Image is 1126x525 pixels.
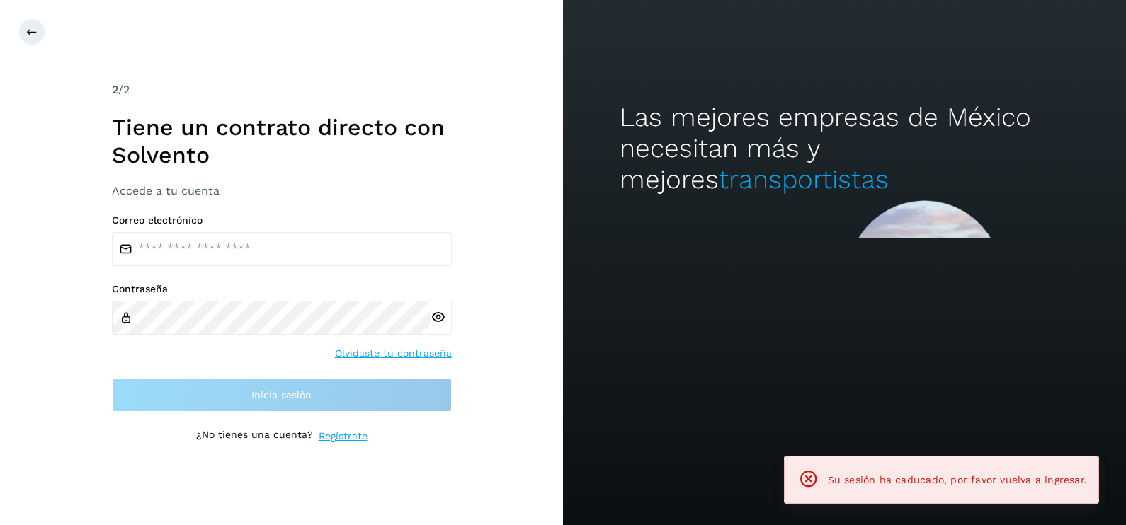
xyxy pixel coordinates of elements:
h3: Accede a tu cuenta [112,184,452,197]
label: Correo electrónico [112,214,452,226]
div: /2 [112,81,452,98]
span: Inicia sesión [251,390,312,400]
p: ¿No tienes una cuenta? [196,429,313,444]
span: Su sesión ha caducado, por favor vuelva a ingresar. [828,474,1087,485]
a: Regístrate [319,429,368,444]
label: Contraseña [112,283,452,295]
h2: Las mejores empresas de México necesitan más y mejores [620,102,1070,196]
button: Inicia sesión [112,378,452,412]
h1: Tiene un contrato directo con Solvento [112,114,452,168]
a: Olvidaste tu contraseña [335,346,452,361]
span: 2 [112,83,118,96]
span: transportistas [719,164,889,195]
